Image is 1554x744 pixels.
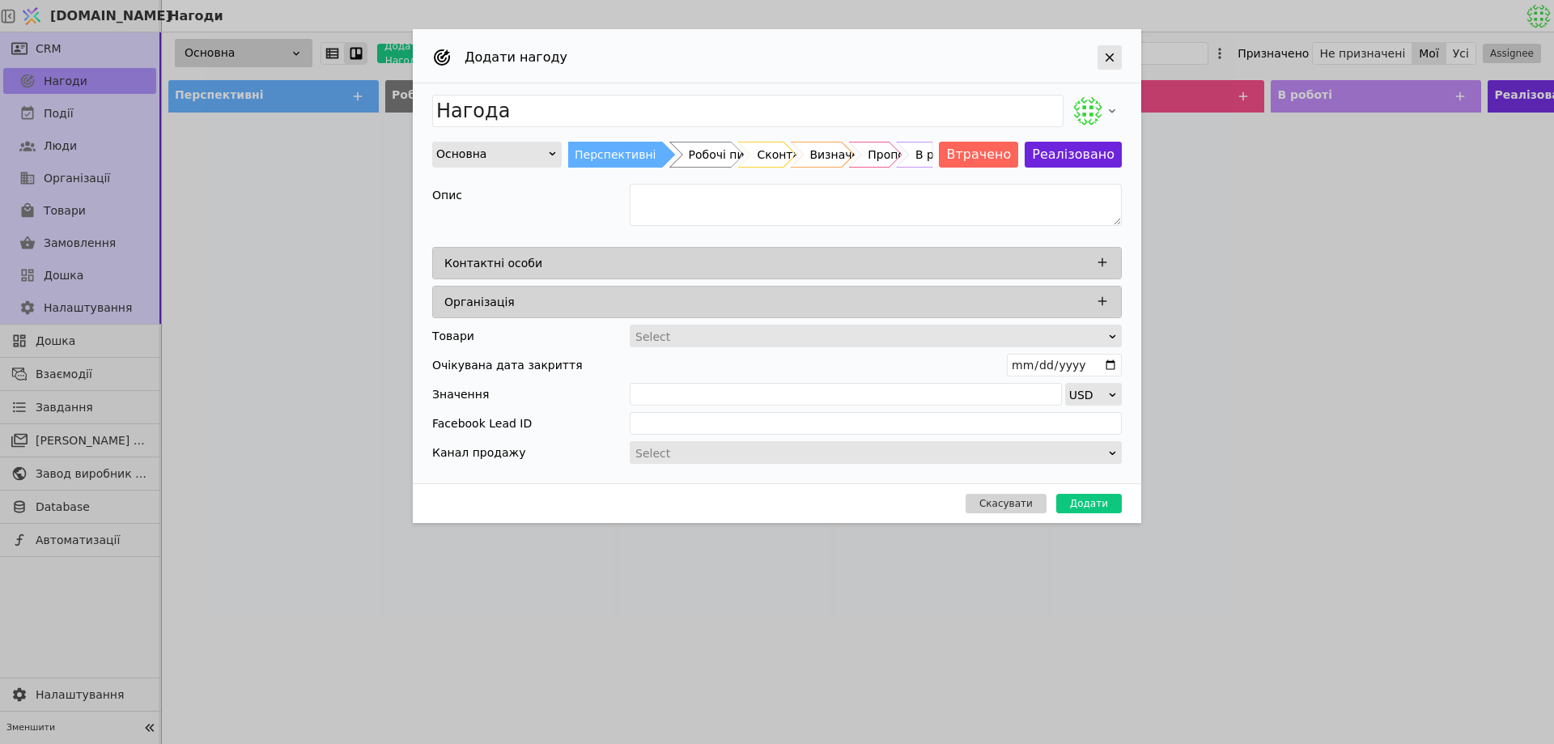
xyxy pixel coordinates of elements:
div: Пропозиція [868,142,936,168]
button: Втрачено [939,142,1018,168]
div: Перспективні [575,142,656,168]
div: Опис [432,184,630,206]
input: Ім'я [432,95,1064,127]
div: В роботі [915,142,965,168]
div: USD [1069,384,1107,406]
p: Організація [444,294,515,311]
div: Робочі питання (не нагода) [689,142,852,168]
div: Канал продажу [432,441,525,464]
div: Facebook Lead ID [432,412,532,435]
button: Скасувати [966,494,1047,513]
div: Основна [436,142,547,165]
div: Очікувана дата закриття [432,354,583,376]
div: Select [635,442,1106,465]
div: Сконтактовано [757,142,847,168]
span: Значення [432,383,489,406]
div: Визначено потребу [809,142,925,168]
div: Товари [432,325,474,347]
h2: Додати нагоду [465,48,567,67]
button: Реалізовано [1025,142,1122,168]
img: my [1073,96,1102,125]
div: Add Opportunity [413,29,1141,523]
p: Контактні особи [444,255,542,272]
button: Додати [1056,494,1122,513]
